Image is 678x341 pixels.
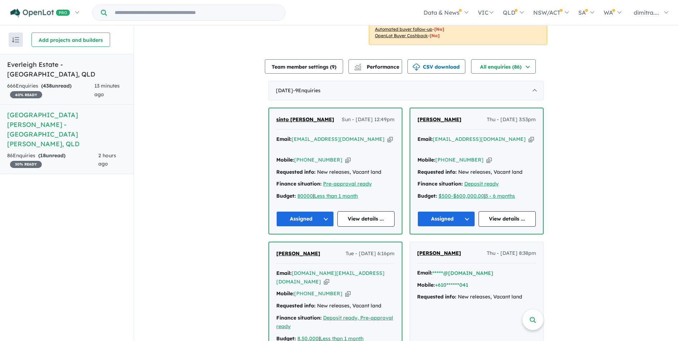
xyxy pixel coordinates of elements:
[31,33,110,47] button: Add projects and builders
[479,211,536,227] a: View details ...
[276,270,292,276] strong: Email:
[7,152,98,169] div: 86 Enquir ies
[276,211,334,227] button: Assigned
[276,115,334,124] a: sinto [PERSON_NAME]
[38,152,65,159] strong: ( unread)
[487,115,536,124] span: Thu - [DATE] 3:53pm
[40,152,46,159] span: 18
[346,249,395,258] span: Tue - [DATE] 6:16pm
[292,136,385,142] a: [EMAIL_ADDRESS][DOMAIN_NAME]
[324,278,329,286] button: Copy
[486,156,492,164] button: Copy
[471,59,536,74] button: All enquiries (86)
[337,211,395,227] a: View details ...
[98,152,116,167] span: 2 hours ago
[417,157,435,163] strong: Mobile:
[342,115,395,124] span: Sun - [DATE] 12:49pm
[345,156,351,164] button: Copy
[276,249,320,258] a: [PERSON_NAME]
[345,290,351,297] button: Copy
[7,82,94,99] div: 666 Enquir ies
[417,169,457,175] strong: Requested info:
[487,249,536,258] span: Thu - [DATE] 8:38pm
[375,26,432,32] u: Automated buyer follow-up
[297,193,313,199] a: 80000
[276,302,395,310] div: New releases, Vacant land
[417,193,437,199] strong: Budget:
[276,157,294,163] strong: Mobile:
[417,192,536,201] div: |
[529,135,534,143] button: Copy
[276,315,322,321] strong: Finance situation:
[417,116,461,123] span: [PERSON_NAME]
[485,193,515,199] a: 3 - 6 months
[276,270,385,285] a: [DOMAIN_NAME][EMAIL_ADDRESS][DOMAIN_NAME]
[276,136,292,142] strong: Email:
[276,193,296,199] strong: Budget:
[355,64,361,68] img: line-chart.svg
[417,168,536,177] div: New releases, Vacant land
[430,33,440,38] span: [No]
[276,250,320,257] span: [PERSON_NAME]
[375,33,428,38] u: OpenLot Buyer Cashback
[332,64,335,70] span: 9
[417,293,536,301] div: New releases, Vacant land
[41,83,71,89] strong: ( unread)
[417,282,435,288] strong: Mobile:
[417,181,463,187] strong: Finance situation:
[355,64,399,70] span: Performance
[108,5,284,20] input: Try estate name, suburb, builder or developer
[294,157,342,163] a: [PHONE_NUMBER]
[43,83,52,89] span: 438
[276,192,395,201] div: |
[354,66,361,70] img: bar-chart.svg
[10,161,42,168] span: 30 % READY
[7,110,127,149] h5: [GEOGRAPHIC_DATA][PERSON_NAME] - [GEOGRAPHIC_DATA][PERSON_NAME] , QLD
[417,136,433,142] strong: Email:
[276,169,316,175] strong: Requested info:
[276,315,393,330] a: Deposit ready, Pre-approval ready
[10,91,42,98] span: 40 % READY
[276,290,294,297] strong: Mobile:
[323,181,372,187] a: Pre-approval ready
[439,193,484,199] a: $500-$600,000.00
[417,211,475,227] button: Assigned
[348,59,402,74] button: Performance
[294,290,342,297] a: [PHONE_NUMBER]
[7,60,127,79] h5: Everleigh Estate - [GEOGRAPHIC_DATA] , QLD
[434,26,444,32] span: [No]
[417,115,461,124] a: [PERSON_NAME]
[417,270,432,276] strong: Email:
[276,302,316,309] strong: Requested info:
[634,9,659,16] span: dimitra....
[387,135,393,143] button: Copy
[314,193,358,199] a: Less than 1 month
[265,59,343,74] button: Team member settings (9)
[276,181,322,187] strong: Finance situation:
[464,181,499,187] a: Deposit ready
[12,37,19,43] img: sort.svg
[417,250,461,256] span: [PERSON_NAME]
[293,87,321,94] span: - 9 Enquir ies
[276,116,334,123] span: sinto [PERSON_NAME]
[433,136,526,142] a: [EMAIL_ADDRESS][DOMAIN_NAME]
[407,59,465,74] button: CSV download
[268,81,544,101] div: [DATE]
[417,293,456,300] strong: Requested info:
[435,157,484,163] a: [PHONE_NUMBER]
[413,64,420,71] img: download icon
[10,9,70,18] img: Openlot PRO Logo White
[417,249,461,258] a: [PERSON_NAME]
[94,83,120,98] span: 13 minutes ago
[276,168,395,177] div: New releases, Vacant land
